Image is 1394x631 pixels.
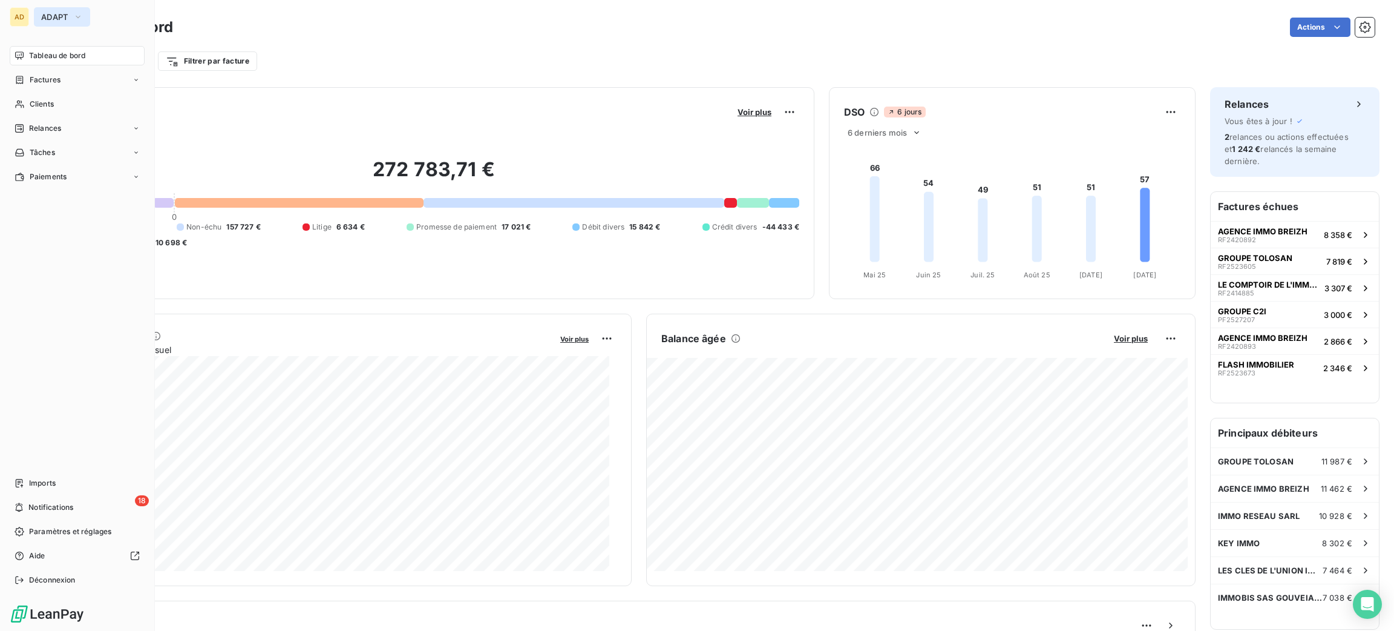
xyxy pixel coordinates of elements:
[29,575,76,586] span: Déconnexion
[629,222,660,233] span: 15 842 €
[172,212,177,222] span: 0
[1323,363,1352,373] span: 2 346 €
[1326,257,1352,266] span: 7 819 €
[29,550,45,561] span: Aide
[158,51,257,71] button: Filtrer par facture
[1218,333,1307,343] span: AGENCE IMMO BREIZH
[1218,226,1307,236] span: AGENCE IMMO BREIZH
[863,271,886,279] tspan: Mai 25
[68,157,799,194] h2: 272 783,71 €
[68,343,552,356] span: Chiffre d'affaires mensuel
[1218,593,1323,603] span: IMMOBIS SAS GOUVEIA IMMOBILIER
[734,107,775,117] button: Voir plus
[10,604,85,624] img: Logo LeanPay
[1324,283,1352,293] span: 3 307 €
[1218,316,1255,323] span: PF2527207
[1211,192,1379,221] h6: Factures échues
[1211,418,1379,448] h6: Principaux débiteurs
[1218,289,1254,297] span: RF2414885
[10,546,145,566] a: Aide
[1324,337,1352,346] span: 2 866 €
[29,478,56,489] span: Imports
[1133,271,1156,279] tspan: [DATE]
[29,123,61,134] span: Relances
[712,222,758,233] span: Crédit divers
[1232,144,1260,154] span: 1 242 €
[29,50,85,61] span: Tableau de bord
[1218,280,1320,289] span: LE COMPTOIR DE L'IMMOBILIER
[30,99,54,110] span: Clients
[226,222,260,233] span: 157 727 €
[738,107,771,117] span: Voir plus
[1218,457,1294,466] span: GROUPE TOLOSAN
[1225,97,1269,111] h6: Relances
[1319,511,1352,521] span: 10 928 €
[28,502,73,513] span: Notifications
[1218,360,1294,369] span: FLASH IMMOBILIER
[1211,274,1379,301] button: LE COMPTOIR DE L'IMMOBILIERRF24148853 307 €
[312,222,332,233] span: Litige
[1322,538,1352,548] span: 8 302 €
[1225,132,1349,166] span: relances ou actions effectuées et relancés la semaine dernière.
[29,526,111,537] span: Paramètres et réglages
[1218,306,1266,316] span: GROUPE C2I
[1211,301,1379,328] button: GROUPE C2IPF25272073 000 €
[1218,484,1309,494] span: AGENCE IMMO BREIZH
[1218,236,1256,243] span: RF2420892
[336,222,365,233] span: 6 634 €
[661,331,726,346] h6: Balance âgée
[1024,271,1050,279] tspan: Août 25
[762,222,799,233] span: -44 433 €
[916,271,941,279] tspan: Juin 25
[1218,343,1256,350] span: RF2420893
[41,12,68,22] span: ADAPT
[884,107,925,117] span: 6 jours
[1211,248,1379,274] button: GROUPE TOLOSANRF25236057 819 €
[1225,132,1229,142] span: 2
[1218,511,1300,521] span: IMMO RESEAU SARL
[1218,566,1323,575] span: LES CLES DE L'UNION IMMOBILIER
[1211,221,1379,248] button: AGENCE IMMO BREIZHRF24208928 358 €
[30,171,67,182] span: Paiements
[1323,593,1352,603] span: 7 038 €
[1218,253,1292,263] span: GROUPE TOLOSAN
[1324,310,1352,320] span: 3 000 €
[30,74,61,85] span: Factures
[1218,538,1260,548] span: KEY IMMO
[1114,334,1148,343] span: Voir plus
[30,147,55,158] span: Tâches
[1323,566,1352,575] span: 7 464 €
[1211,354,1379,381] button: FLASH IMMOBILIERRF25236732 346 €
[186,222,221,233] span: Non-échu
[1321,484,1352,494] span: 11 462 €
[152,237,187,248] span: -10 698 €
[10,7,29,27] div: AD
[1110,333,1151,344] button: Voir plus
[1225,116,1292,126] span: Vous êtes à jour !
[560,335,589,343] span: Voir plus
[848,128,907,137] span: 6 derniers mois
[1079,271,1102,279] tspan: [DATE]
[557,333,592,344] button: Voir plus
[844,105,865,119] h6: DSO
[1290,18,1350,37] button: Actions
[1324,230,1352,240] span: 8 358 €
[970,271,995,279] tspan: Juil. 25
[1353,590,1382,619] div: Open Intercom Messenger
[1218,369,1255,377] span: RF2523673
[1218,263,1256,270] span: RF2523605
[135,495,149,506] span: 18
[582,222,624,233] span: Débit divers
[1321,457,1352,466] span: 11 987 €
[1211,328,1379,354] button: AGENCE IMMO BREIZHRF24208932 866 €
[416,222,497,233] span: Promesse de paiement
[502,222,531,233] span: 17 021 €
